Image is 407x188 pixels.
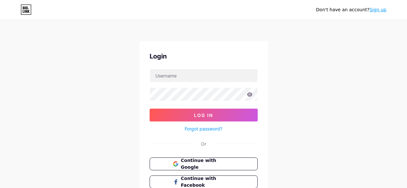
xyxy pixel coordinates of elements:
div: Don't have an account? [316,6,386,13]
a: Forgot password? [185,125,222,132]
button: Log In [150,109,258,121]
button: Continue with Google [150,157,258,170]
span: Log In [194,112,213,118]
input: Username [150,69,257,82]
span: Continue with Google [181,157,234,171]
a: Sign up [369,7,386,12]
div: Or [201,140,206,147]
div: Login [150,51,258,61]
